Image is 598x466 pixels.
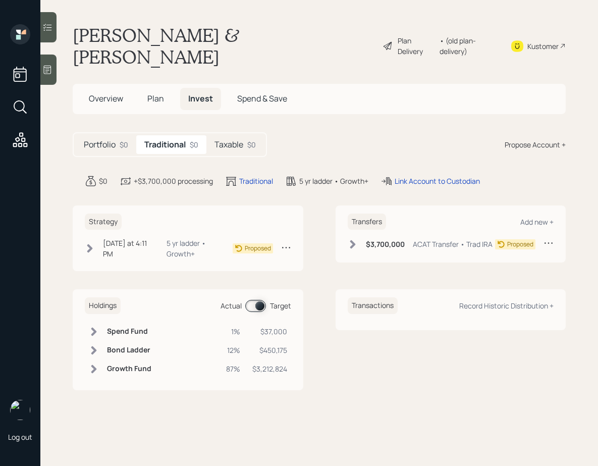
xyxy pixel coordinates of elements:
[527,41,559,51] div: Kustomer
[247,139,256,150] div: $0
[221,300,242,311] div: Actual
[395,176,480,186] div: Link Account to Custodian
[103,238,155,259] div: [DATE] at 4:11 PM
[226,326,240,337] div: 1%
[398,35,434,57] div: Plan Delivery
[85,214,122,230] h6: Strategy
[188,93,213,104] span: Invest
[252,326,287,337] div: $37,000
[147,93,164,104] span: Plan
[239,176,273,186] div: Traditional
[507,240,533,249] div: Proposed
[84,140,116,149] h5: Portfolio
[245,244,271,253] div: Proposed
[226,345,240,355] div: 12%
[252,364,287,374] div: $3,212,824
[520,217,554,227] div: Add new +
[440,35,498,57] div: • (old plan-delivery)
[10,400,30,420] img: sami-boghos-headshot.png
[107,365,151,373] h6: Growth Fund
[73,24,374,68] h1: [PERSON_NAME] & [PERSON_NAME]
[252,345,287,355] div: $450,175
[144,140,186,149] h5: Traditional
[107,346,151,354] h6: Bond Ladder
[270,300,291,311] div: Target
[120,139,128,150] div: $0
[190,139,198,150] div: $0
[134,176,213,186] div: +$3,700,000 processing
[413,239,493,249] div: ACAT Transfer • Trad IRA
[459,301,554,310] div: Record Historic Distribution +
[237,93,287,104] span: Spend & Save
[107,327,151,336] h6: Spend Fund
[85,297,121,314] h6: Holdings
[226,364,240,374] div: 87%
[167,238,232,259] div: 5 yr ladder • Growth+
[348,214,386,230] h6: Transfers
[8,432,32,442] div: Log out
[348,297,398,314] h6: Transactions
[299,176,368,186] div: 5 yr ladder • Growth+
[99,176,107,186] div: $0
[366,240,405,249] h6: $3,700,000
[214,140,243,149] h5: Taxable
[89,93,123,104] span: Overview
[505,139,566,150] div: Propose Account +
